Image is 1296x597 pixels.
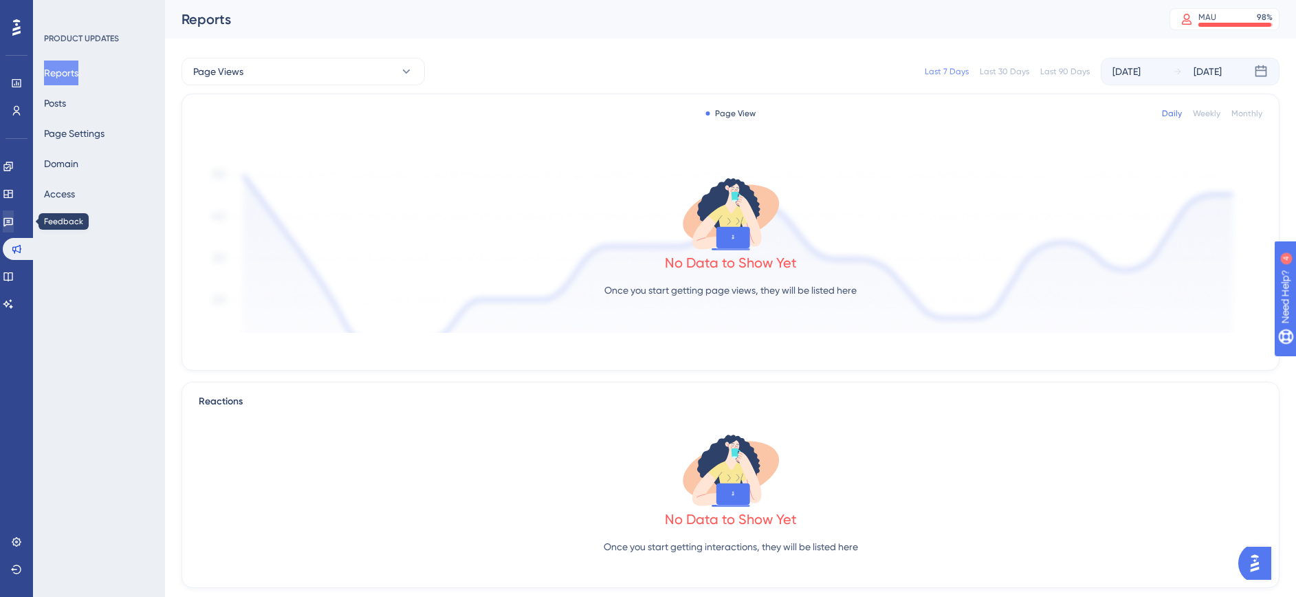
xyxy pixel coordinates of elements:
[44,33,119,44] div: PRODUCT UPDATES
[980,66,1029,77] div: Last 30 Days
[1162,108,1182,119] div: Daily
[665,510,797,529] div: No Data to Show Yet
[199,393,1262,410] div: Reactions
[1193,108,1220,119] div: Weekly
[705,108,756,119] div: Page View
[193,63,243,80] span: Page Views
[1198,12,1216,23] div: MAU
[44,151,78,176] button: Domain
[182,58,425,85] button: Page Views
[925,66,969,77] div: Last 7 Days
[44,121,105,146] button: Page Settings
[1040,66,1090,77] div: Last 90 Days
[1194,63,1222,80] div: [DATE]
[665,253,797,272] div: No Data to Show Yet
[1238,543,1279,584] iframe: UserGuiding AI Assistant Launcher
[96,7,100,18] div: 4
[1257,12,1273,23] div: 98 %
[44,91,66,116] button: Posts
[1112,63,1141,80] div: [DATE]
[44,61,78,85] button: Reports
[44,182,75,206] button: Access
[32,3,86,20] span: Need Help?
[604,539,858,555] p: Once you start getting interactions, they will be listed here
[604,282,857,298] p: Once you start getting page views, they will be listed here
[182,10,1135,29] div: Reports
[1231,108,1262,119] div: Monthly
